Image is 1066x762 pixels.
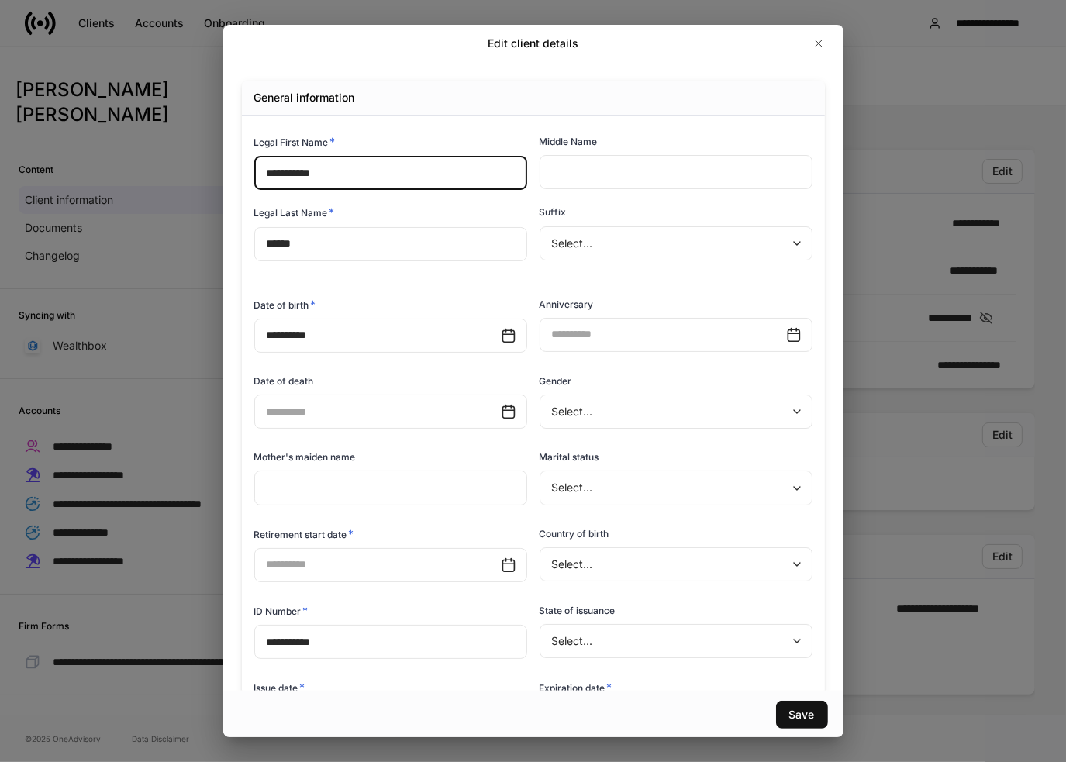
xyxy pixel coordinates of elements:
[540,395,812,429] div: Select...
[254,205,335,220] h6: Legal Last Name
[789,707,815,722] div: Save
[540,205,567,219] h6: Suffix
[540,450,599,464] h6: Marital status
[540,603,616,618] h6: State of issuance
[540,526,609,541] h6: Country of birth
[540,374,572,388] h6: Gender
[254,603,309,619] h6: ID Number
[488,36,578,51] h2: Edit client details
[254,134,336,150] h6: Legal First Name
[540,297,594,312] h6: Anniversary
[540,624,812,658] div: Select...
[254,450,356,464] h6: Mother's maiden name
[540,680,612,695] h6: Expiration date
[254,680,305,695] h6: Issue date
[254,526,354,542] h6: Retirement start date
[540,226,812,260] div: Select...
[540,471,812,505] div: Select...
[540,134,598,149] h6: Middle Name
[254,90,355,105] h5: General information
[776,701,828,729] button: Save
[540,547,812,581] div: Select...
[254,297,316,312] h6: Date of birth
[254,374,314,388] h6: Date of death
